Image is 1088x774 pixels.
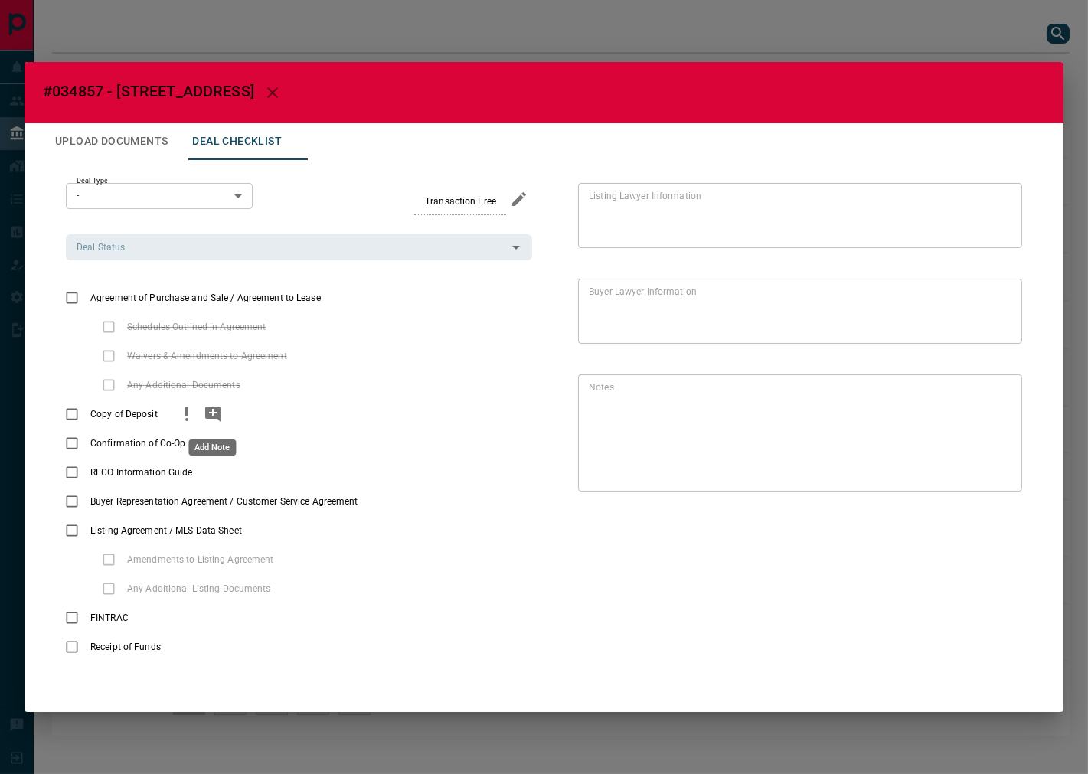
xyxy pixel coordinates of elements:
span: Waivers & Amendments to Agreement [123,349,291,363]
span: Agreement of Purchase and Sale / Agreement to Lease [87,291,325,305]
button: priority [174,400,200,429]
span: Receipt of Funds [87,640,165,654]
label: Deal Type [77,176,108,186]
span: Any Additional Listing Documents [123,582,275,596]
textarea: text field [589,380,1005,485]
textarea: text field [589,189,1005,241]
textarea: text field [589,285,1005,337]
button: add note [200,400,226,429]
button: Open [505,237,527,258]
span: #034857 - [STREET_ADDRESS] [43,82,254,100]
div: Add Note [188,439,236,456]
span: Amendments to Listing Agreement [123,553,278,567]
span: Schedules Outlined in Agreement [123,320,270,334]
span: Confirmation of Co-Op [87,436,189,450]
button: Deal Checklist [180,123,294,160]
span: RECO Information Guide [87,465,196,479]
span: Copy of Deposit [87,407,162,421]
span: Listing Agreement / MLS Data Sheet [87,524,246,537]
button: Upload Documents [43,123,180,160]
span: Buyer Representation Agreement / Customer Service Agreement [87,495,362,508]
span: Any Additional Documents [123,378,244,392]
span: FINTRAC [87,611,132,625]
button: edit [506,186,532,212]
div: - [66,183,253,209]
